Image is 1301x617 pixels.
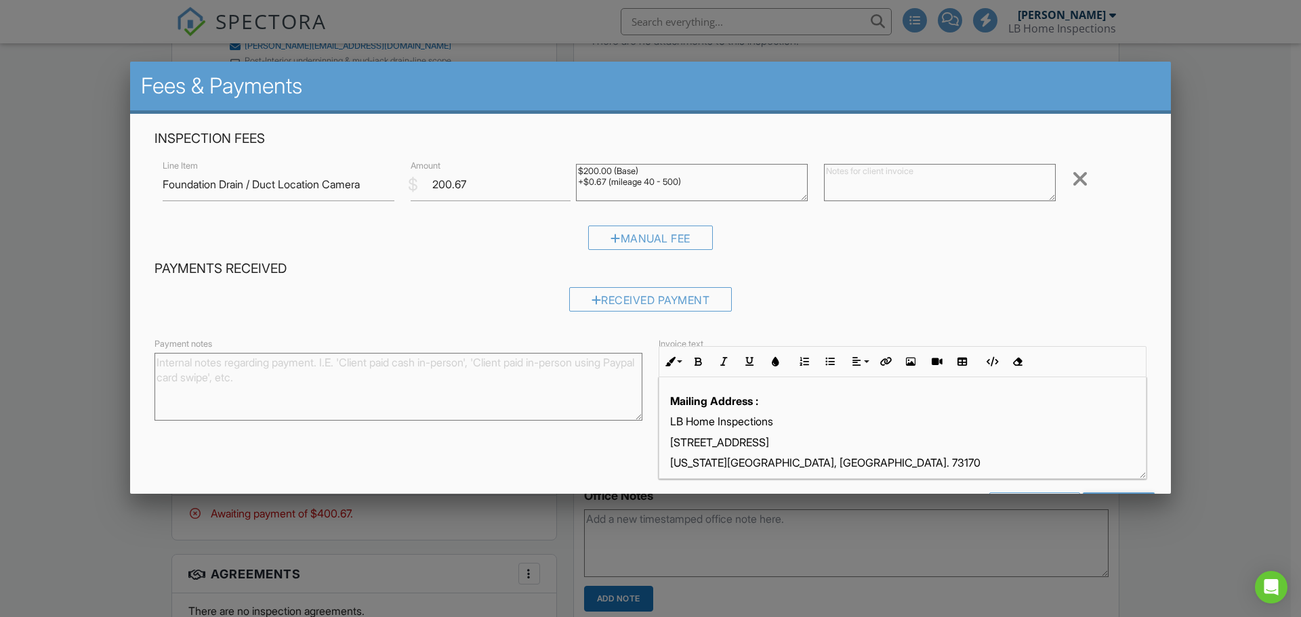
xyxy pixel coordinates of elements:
button: Unordered List [817,349,843,375]
button: Insert Link (Ctrl+K) [872,349,898,375]
button: Align [846,349,872,375]
p: LB Home Inspections [670,414,1135,429]
p: [US_STATE][GEOGRAPHIC_DATA], [GEOGRAPHIC_DATA]. 73170 [670,455,1135,470]
h2: Fees & Payments [141,72,1160,100]
label: Amount [411,160,440,172]
div: Manual Fee [588,226,713,250]
div: Cancel [989,492,1080,517]
a: Manual Fee [588,234,713,248]
label: Invoice text [659,338,703,350]
button: Insert Image (Ctrl+P) [898,349,924,375]
label: Line Item [163,160,198,172]
div: Open Intercom Messenger [1255,571,1287,603]
label: Payment notes [154,338,212,350]
button: Italic (Ctrl+I) [711,349,737,375]
p: [STREET_ADDRESS] [670,435,1135,450]
button: Ordered List [791,349,817,375]
button: Code View [978,349,1004,375]
button: Inline Style [659,349,685,375]
button: Insert Table [949,349,975,375]
button: Colors [762,349,788,375]
button: Clear Formatting [1004,349,1030,375]
button: Insert Video [924,349,949,375]
textarea: $200.00 (Base) +$0.67 (mileage 40 - 500) [576,164,808,201]
input: Save [1083,492,1155,517]
div: $ [408,173,418,196]
h4: Inspection Fees [154,130,1147,148]
h4: Payments Received [154,260,1147,278]
button: Bold (Ctrl+B) [685,349,711,375]
div: Received Payment [569,287,732,312]
strong: Mailing Address : [670,394,758,408]
a: Received Payment [569,297,732,310]
button: Underline (Ctrl+U) [737,349,762,375]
